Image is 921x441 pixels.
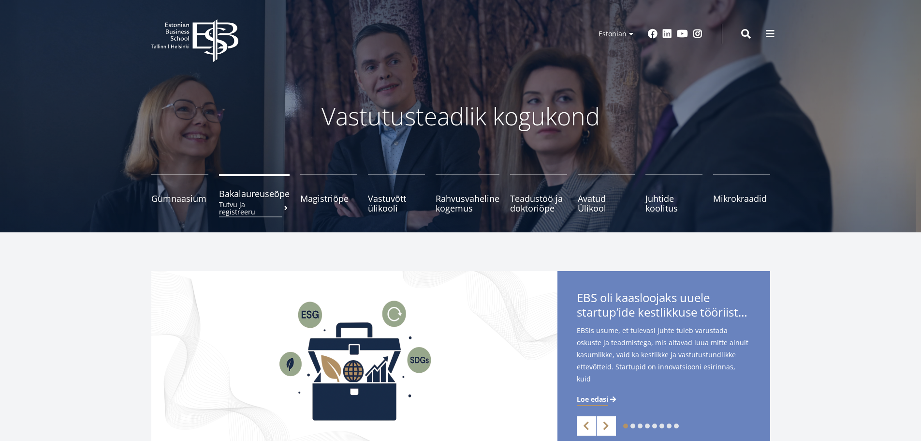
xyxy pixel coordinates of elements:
[300,194,357,203] span: Magistriõpe
[436,174,499,213] a: Rahvusvaheline kogemus
[368,194,425,213] span: Vastuvõtt ülikooli
[368,174,425,213] a: Vastuvõtt ülikooli
[667,424,672,428] a: 7
[219,201,290,215] small: Tutvu ja registreeru
[645,174,702,213] a: Juhtide koolitus
[151,194,208,203] span: Gümnaasium
[659,424,664,428] a: 6
[662,29,672,39] a: Linkedin
[713,194,770,203] span: Mikrokraadid
[577,290,751,322] span: EBS oli kaasloojaks uuele
[645,424,650,428] a: 4
[713,174,770,213] a: Mikrokraadid
[436,194,499,213] span: Rahvusvaheline kogemus
[510,174,567,213] a: Teadustöö ja doktoriõpe
[677,29,688,39] a: Youtube
[577,324,751,400] span: EBSis usume, et tulevasi juhte tuleb varustada oskuste ja teadmistega, mis aitavad luua mitte ain...
[597,416,616,436] a: Next
[577,416,596,436] a: Previous
[300,174,357,213] a: Magistriõpe
[219,189,290,198] span: Bakalaureuseõpe
[693,29,702,39] a: Instagram
[645,194,702,213] span: Juhtide koolitus
[652,424,657,428] a: 5
[577,395,608,404] span: Loe edasi
[638,424,643,428] a: 3
[578,194,635,213] span: Avatud Ülikool
[205,102,717,131] p: Vastutusteadlik kogukond
[577,305,751,319] span: startup’ide kestlikkuse tööriistakastile
[578,174,635,213] a: Avatud Ülikool
[623,424,628,428] a: 1
[577,395,618,404] a: Loe edasi
[510,194,567,213] span: Teadustöö ja doktoriõpe
[151,174,208,213] a: Gümnaasium
[648,29,658,39] a: Facebook
[630,424,635,428] a: 2
[674,424,679,428] a: 8
[219,174,290,213] a: BakalaureuseõpeTutvu ja registreeru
